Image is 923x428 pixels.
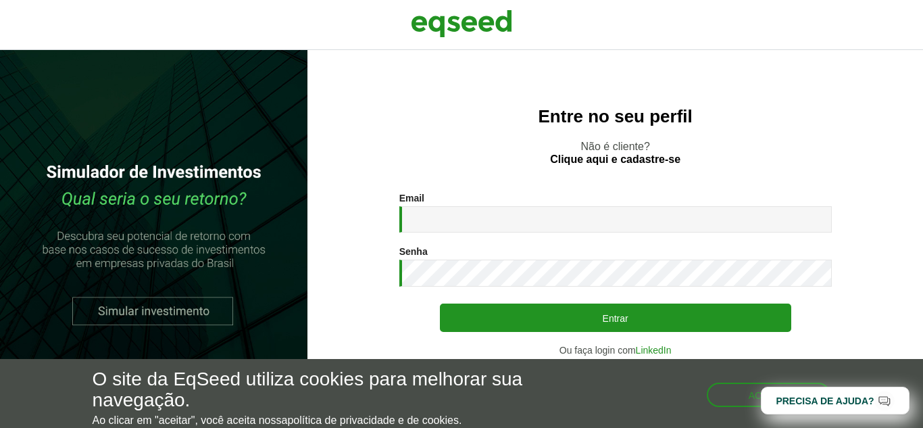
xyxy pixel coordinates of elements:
[550,154,680,165] a: Clique aqui e cadastre-se
[93,414,536,427] p: Ao clicar em "aceitar", você aceita nossa .
[399,193,424,203] label: Email
[93,369,536,411] h5: O site da EqSeed utiliza cookies para melhorar sua navegação.
[334,107,896,126] h2: Entre no seu perfil
[399,247,428,256] label: Senha
[636,346,672,355] a: LinkedIn
[440,304,791,332] button: Entrar
[399,346,832,355] div: Ou faça login com
[334,140,896,166] p: Não é cliente?
[287,415,459,426] a: política de privacidade e de cookies
[411,7,512,41] img: EqSeed Logo
[707,383,831,407] button: Aceitar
